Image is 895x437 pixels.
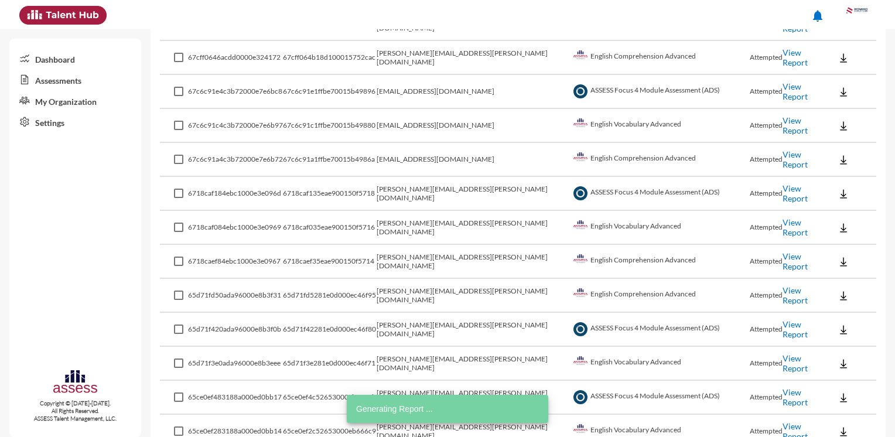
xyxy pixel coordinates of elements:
[188,75,283,109] td: 67c6c91e4c3b72000e7e6bc8
[188,143,283,177] td: 67c6c91a4c3b72000e7e6b72
[750,143,783,177] td: Attempted
[571,245,750,279] td: English Comprehension Advanced
[283,347,377,381] td: 65d71f3e281e0d000ec46f71
[9,400,141,422] p: Copyright © [DATE]-[DATE]. All Rights Reserved. ASSESS Talent Management, LLC.
[188,211,283,245] td: 6718caf084ebc1000e3e0969
[783,353,808,373] a: View Report
[571,177,750,211] td: ASSESS Focus 4 Module Assessment (ADS)
[9,111,141,132] a: Settings
[571,347,750,381] td: English Vocabulary Advanced
[783,387,808,407] a: View Report
[750,347,783,381] td: Attempted
[377,109,571,143] td: [EMAIL_ADDRESS][DOMAIN_NAME]
[283,75,377,109] td: 67c6c91e1ffbe70015b49896
[783,149,808,169] a: View Report
[571,381,750,415] td: ASSESS Focus 4 Module Assessment (ADS)
[188,245,283,279] td: 6718caef84ebc1000e3e0967
[750,109,783,143] td: Attempted
[571,143,750,177] td: English Comprehension Advanced
[783,285,808,305] a: View Report
[188,177,283,211] td: 6718caf184ebc1000e3e096d
[9,69,141,90] a: Assessments
[750,381,783,415] td: Attempted
[783,319,808,339] a: View Report
[188,109,283,143] td: 67c6c91c4c3b72000e7e6b97
[571,41,750,75] td: English Comprehension Advanced
[188,279,283,313] td: 65d71fd50ada96000e8b3f31
[9,48,141,69] a: Dashboard
[188,41,283,75] td: 67cff0646acdd0000e324172
[283,211,377,245] td: 6718caf035eae900150f5716
[571,211,750,245] td: English Vocabulary Advanced
[283,279,377,313] td: 65d71fd5281e0d000ec46f95
[783,47,808,67] a: View Report
[750,279,783,313] td: Attempted
[356,403,433,415] span: Generating Report ...
[377,245,571,279] td: [PERSON_NAME][EMAIL_ADDRESS][PERSON_NAME][DOMAIN_NAME]
[52,368,98,397] img: assesscompany-logo.png
[283,381,377,415] td: 65ce0ef4c52653000eb666cb
[377,75,571,109] td: [EMAIL_ADDRESS][DOMAIN_NAME]
[377,313,571,347] td: [PERSON_NAME][EMAIL_ADDRESS][PERSON_NAME][DOMAIN_NAME]
[377,279,571,313] td: [PERSON_NAME][EMAIL_ADDRESS][PERSON_NAME][DOMAIN_NAME]
[283,313,377,347] td: 65d71f42281e0d000ec46f80
[283,177,377,211] td: 6718caf135eae900150f5718
[377,143,571,177] td: [EMAIL_ADDRESS][DOMAIN_NAME]
[750,313,783,347] td: Attempted
[571,313,750,347] td: ASSESS Focus 4 Module Assessment (ADS)
[283,109,377,143] td: 67c6c91c1ffbe70015b49880
[783,251,808,271] a: View Report
[571,279,750,313] td: English Comprehension Advanced
[377,347,571,381] td: [PERSON_NAME][EMAIL_ADDRESS][PERSON_NAME][DOMAIN_NAME]
[283,143,377,177] td: 67c6c91a1ffbe70015b4986a
[750,75,783,109] td: Attempted
[188,381,283,415] td: 65ce0ef483188a000ed0bb17
[811,9,825,23] mat-icon: notifications
[571,75,750,109] td: ASSESS Focus 4 Module Assessment (ADS)
[783,217,808,237] a: View Report
[750,211,783,245] td: Attempted
[188,313,283,347] td: 65d71f420ada96000e8b3f0b
[750,41,783,75] td: Attempted
[283,41,377,75] td: 67cff064b18d100015752cac
[783,115,808,135] a: View Report
[571,109,750,143] td: English Vocabulary Advanced
[283,245,377,279] td: 6718caef35eae900150f5714
[750,245,783,279] td: Attempted
[750,177,783,211] td: Attempted
[377,177,571,211] td: [PERSON_NAME][EMAIL_ADDRESS][PERSON_NAME][DOMAIN_NAME]
[783,183,808,203] a: View Report
[377,41,571,75] td: [PERSON_NAME][EMAIL_ADDRESS][PERSON_NAME][DOMAIN_NAME]
[9,90,141,111] a: My Organization
[377,211,571,245] td: [PERSON_NAME][EMAIL_ADDRESS][PERSON_NAME][DOMAIN_NAME]
[188,347,283,381] td: 65d71f3e0ada96000e8b3eee
[783,81,808,101] a: View Report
